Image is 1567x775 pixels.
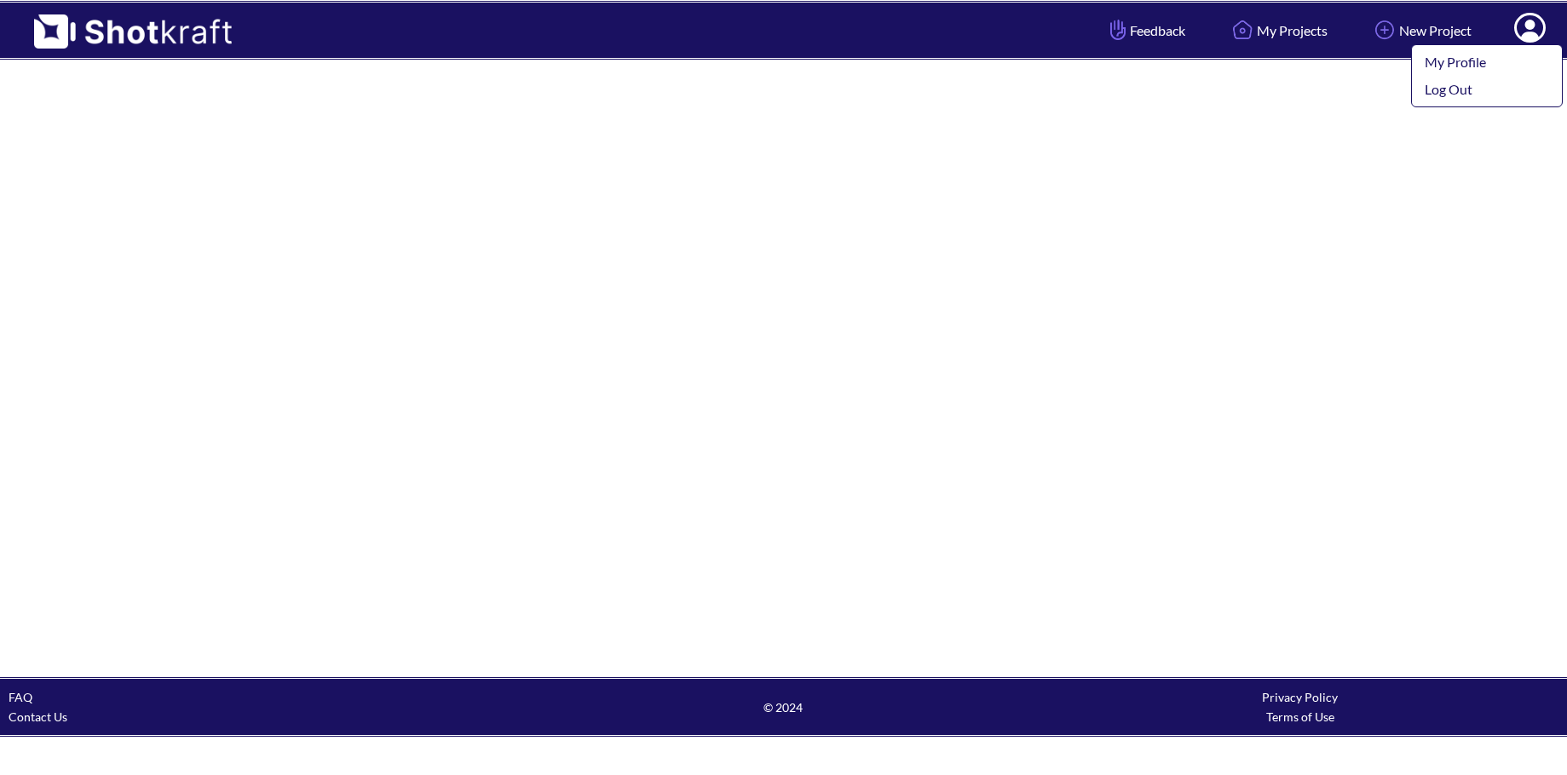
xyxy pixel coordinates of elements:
[1106,15,1130,44] img: Hand Icon
[1106,20,1185,40] span: Feedback
[1215,8,1340,53] a: My Projects
[525,697,1041,717] span: © 2024
[9,709,67,724] a: Contact Us
[1412,76,1553,103] a: Log Out
[1042,707,1558,726] div: Terms of Use
[1228,15,1257,44] img: Home Icon
[9,690,32,704] a: FAQ
[1357,8,1484,53] a: New Project
[1370,15,1399,44] img: Add Icon
[1412,49,1553,76] a: My Profile
[1042,687,1558,707] div: Privacy Policy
